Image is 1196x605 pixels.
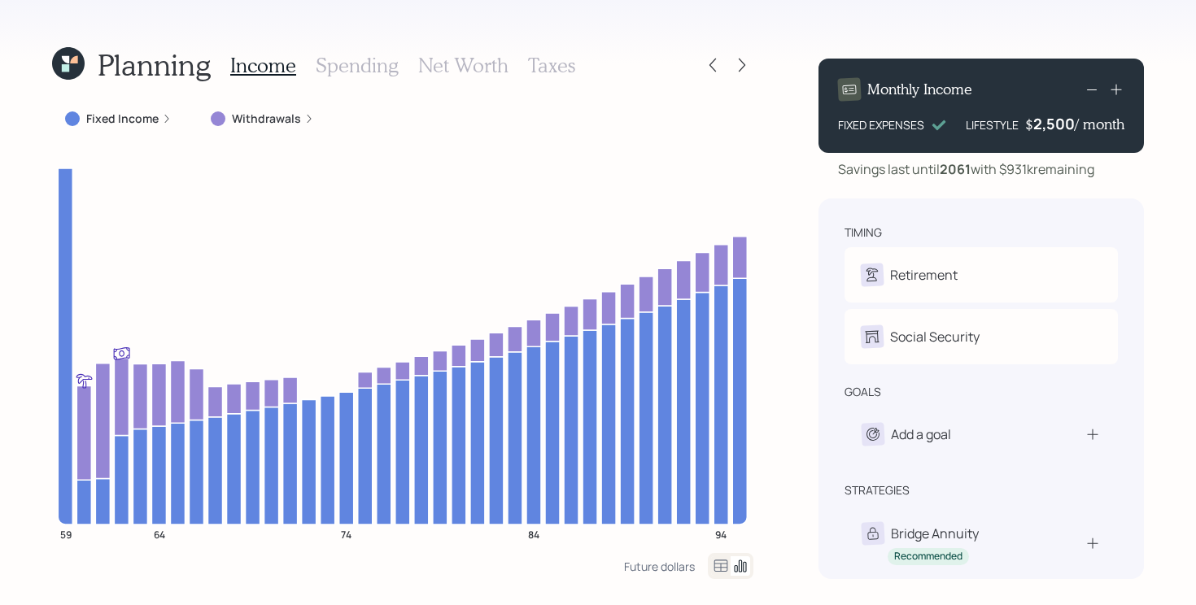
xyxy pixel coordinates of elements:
div: timing [845,224,882,241]
div: goals [845,384,881,400]
div: FIXED EXPENSES [838,116,924,133]
b: 2061 [940,160,971,178]
div: strategies [845,482,910,498]
div: Add a goal [891,424,951,444]
label: Fixed Income [86,111,159,127]
div: Savings last until with $931k remaining [838,159,1094,179]
tspan: 84 [528,527,539,541]
h4: / month [1075,115,1124,133]
div: Future dollars [624,559,695,574]
div: Retirement [890,265,958,285]
tspan: 59 [60,527,72,541]
h3: Taxes [528,54,575,77]
h4: Monthly Income [867,81,972,98]
div: Bridge Annuity [891,524,979,543]
h4: $ [1025,115,1033,133]
label: Withdrawals [232,111,301,127]
div: Recommended [894,550,962,564]
tspan: 74 [341,527,351,541]
div: Social Security [890,327,980,346]
h3: Income [230,54,296,77]
h3: Net Worth [418,54,509,77]
tspan: 94 [715,527,727,541]
div: 2,500 [1033,114,1075,133]
h3: Spending [316,54,399,77]
tspan: 64 [154,527,165,541]
div: LIFESTYLE [966,116,1019,133]
h1: Planning [98,47,211,82]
